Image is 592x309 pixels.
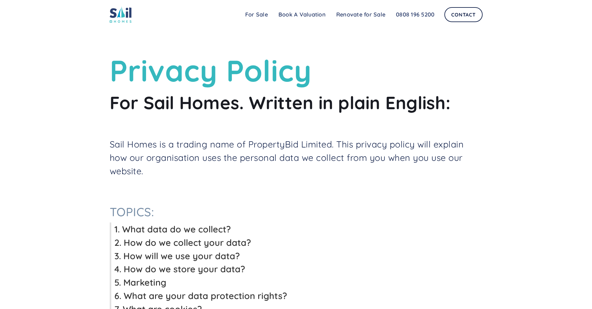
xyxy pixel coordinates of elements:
[444,7,482,22] a: Contact
[110,53,483,88] h1: Privacy Policy
[110,205,483,220] h3: Topics:
[110,138,483,178] p: Sail Homes is a trading name of PropertyBid Limited. This privacy policy will explain how our org...
[240,8,273,21] a: For Sale
[273,8,331,21] a: Book A Valuation
[110,6,131,23] img: sail home logo colored
[331,8,391,21] a: Renovate for Sale
[391,8,440,21] a: 0808 196 5200
[110,91,483,114] h2: For Sail Homes. Written in plain English:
